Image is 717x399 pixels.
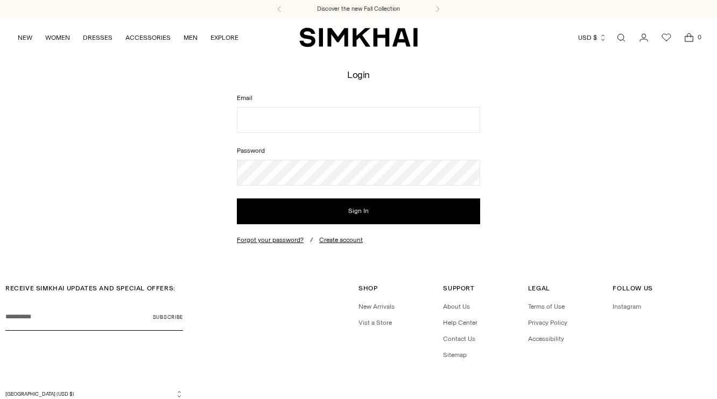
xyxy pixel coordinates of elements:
[18,26,32,49] a: NEW
[443,351,467,359] a: Sitemap
[578,26,607,49] button: USD $
[528,284,550,292] span: Legal
[319,236,363,244] a: Create account
[184,26,198,49] a: MEN
[359,319,392,326] a: Vist a Store
[153,304,183,331] button: Subscribe
[613,303,641,310] a: Instagram
[210,26,238,49] a: EXPLORE
[678,27,700,48] a: Open cart modal
[443,284,474,292] span: Support
[528,335,564,343] a: Accessibility
[656,27,677,48] a: Wishlist
[299,27,418,48] a: SIMKHAI
[347,69,370,80] h1: Login
[237,198,480,224] button: Sign In
[633,27,655,48] a: Go to the account page
[237,236,304,244] button: Forgot your password?
[237,146,480,155] label: Password
[125,26,171,49] a: ACCESSORIES
[5,390,183,398] button: [GEOGRAPHIC_DATA] (USD $)
[613,284,652,292] span: Follow Us
[610,27,632,48] a: Open search modal
[359,284,377,292] span: Shop
[694,32,704,42] span: 0
[5,284,175,292] span: RECEIVE SIMKHAI UPDATES AND SPECIAL OFFERS:
[237,93,480,103] label: Email
[528,319,567,326] a: Privacy Policy
[443,335,475,343] a: Contact Us
[443,319,477,326] a: Help Center
[528,303,565,310] a: Terms of Use
[317,5,400,13] a: Discover the new Fall Collection
[359,303,395,310] a: New Arrivals
[443,303,470,310] a: About Us
[83,26,113,49] a: DRESSES
[45,26,70,49] a: WOMEN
